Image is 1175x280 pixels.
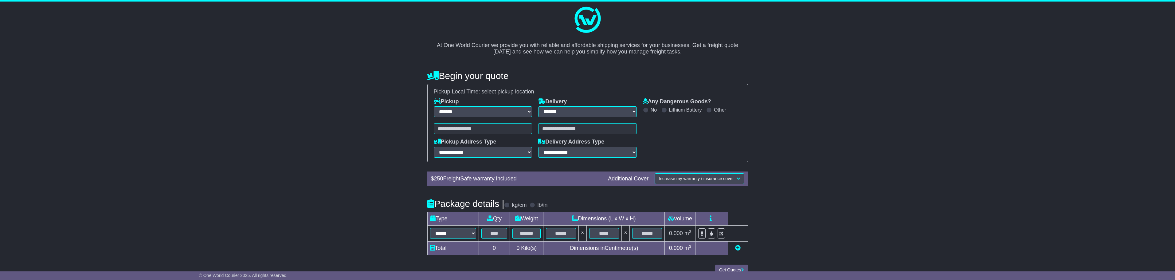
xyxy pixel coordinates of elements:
label: kg/cm [512,202,527,209]
button: Increase my warranty / insurance cover [655,173,744,184]
h4: Begin your quote [427,71,748,81]
td: Total [427,242,479,255]
td: Dimensions in Centimetre(s) [543,242,665,255]
div: Pickup Local Time: [431,89,745,95]
td: x [622,226,630,242]
label: Other [714,107,726,113]
div: $ FreightSafe warranty included [428,175,605,182]
td: Kilo(s) [510,242,543,255]
td: Weight [510,212,543,226]
td: Dimensions (L x W x H) [543,212,665,226]
span: m [684,245,691,251]
label: Delivery Address Type [538,139,604,145]
span: 0 [516,245,519,251]
span: Increase my warranty / insurance cover [659,176,734,181]
div: Additional Cover [605,175,652,182]
label: Pickup Address Type [434,139,496,145]
span: select pickup location [482,89,534,95]
span: 0.000 [669,230,683,236]
td: x [578,226,586,242]
h4: Package details | [427,199,504,209]
label: Any Dangerous Goods? [643,98,711,105]
p: At One World Courier we provide you with reliable and affordable shipping services for your busin... [433,35,742,55]
span: © One World Courier 2025. All rights reserved. [199,273,288,278]
label: Lithium Battery [669,107,702,113]
span: 0.000 [669,245,683,251]
td: 0 [479,242,510,255]
label: Delivery [538,98,567,105]
span: 250 [434,175,443,182]
label: No [651,107,657,113]
td: Type [427,212,479,226]
button: Get Quotes [715,265,748,275]
label: Pickup [434,98,459,105]
sup: 3 [689,244,691,249]
td: Volume [665,212,695,226]
span: m [684,230,691,236]
img: One World Courier Logo - great freight rates [572,5,603,35]
a: Add new item [735,245,741,251]
td: Qty [479,212,510,226]
sup: 3 [689,229,691,234]
label: lb/in [537,202,547,209]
